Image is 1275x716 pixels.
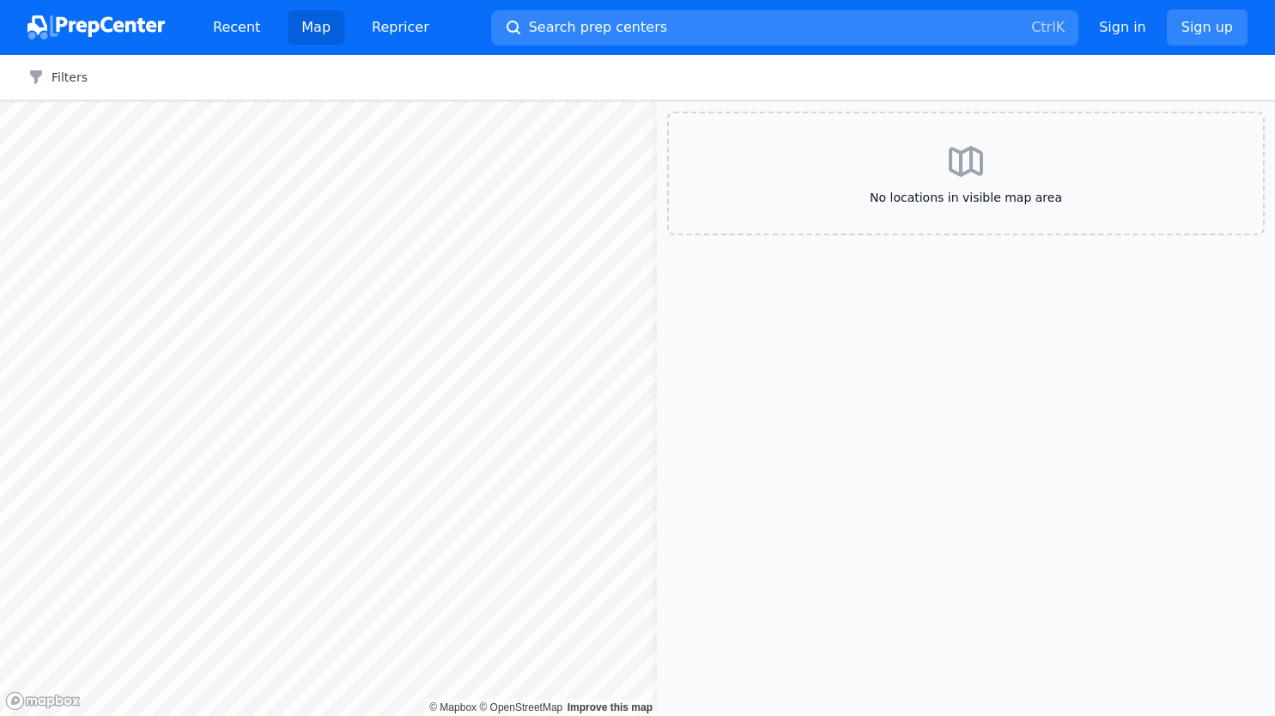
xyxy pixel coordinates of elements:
a: Map [288,10,344,45]
a: Repricer [358,10,443,45]
button: Filters [27,69,88,86]
button: Search prep centersCtrlK [491,10,1078,46]
kbd: K [1056,19,1066,35]
span: No locations in visible map area [696,189,1236,206]
span: Search prep centers [529,17,667,38]
a: Sign up [1167,9,1248,46]
a: Recent [199,10,274,45]
kbd: Ctrl [1031,19,1055,35]
img: PrepCenter [27,15,165,39]
a: Map feedback [568,701,653,713]
a: Sign in [1099,17,1146,38]
a: Mapbox logo [5,691,81,711]
a: OpenStreetMap [479,701,562,713]
a: Mapbox [429,701,477,713]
